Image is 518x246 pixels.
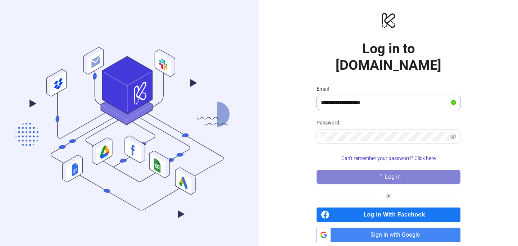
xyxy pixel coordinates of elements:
[334,228,460,242] span: Sign in with Google
[385,174,401,180] span: Log in
[321,99,450,107] input: Email
[317,170,460,184] button: Log in
[317,155,460,161] a: Can't remember your password? Click here
[321,132,449,141] input: Password
[341,155,436,161] span: Can't remember your password? Click here
[332,208,460,222] span: Log in With Facebook
[317,85,333,93] label: Email
[450,134,456,140] span: eye-invisible
[317,152,460,164] button: Can't remember your password? Click here
[317,208,460,222] a: Log in With Facebook
[317,119,344,127] label: Password
[376,173,382,180] span: loading
[381,192,397,200] span: or
[317,40,460,73] h1: Log in to [DOMAIN_NAME]
[317,228,460,242] a: Sign in with Google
